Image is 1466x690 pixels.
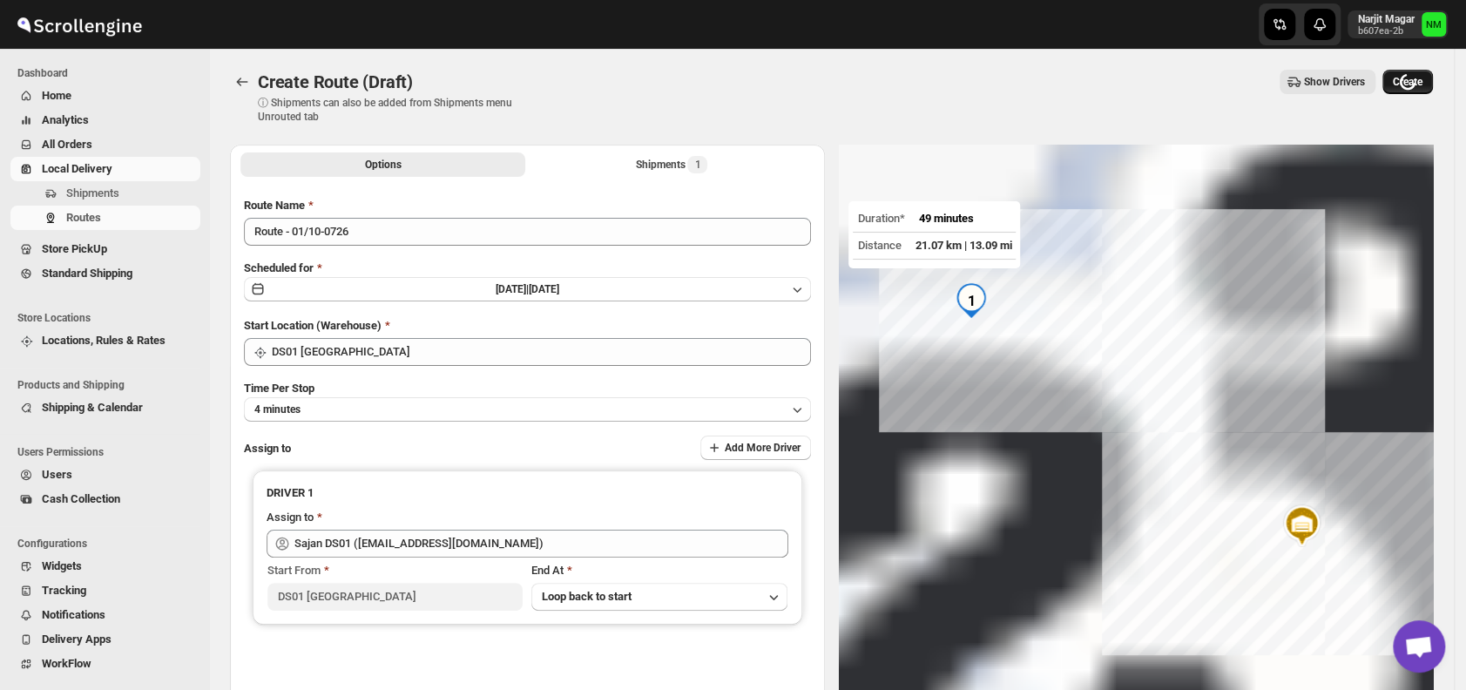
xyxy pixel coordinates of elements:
[531,562,787,579] div: End At
[42,657,91,670] span: WorkFlow
[10,84,200,108] button: Home
[694,158,700,172] span: 1
[542,590,632,603] span: Loop back to start
[244,199,305,212] span: Route Name
[10,396,200,420] button: Shipping & Calendar
[267,484,788,502] h3: DRIVER 1
[10,181,200,206] button: Shipments
[635,156,707,173] div: Shipments
[244,442,291,455] span: Assign to
[267,564,321,577] span: Start From
[954,283,989,318] div: 1
[42,492,120,505] span: Cash Collection
[10,328,200,353] button: Locations, Rules & Rates
[10,554,200,578] button: Widgets
[857,212,904,225] span: Duration*
[244,397,811,422] button: 4 minutes
[244,218,811,246] input: Eg: Bengaluru Route
[272,338,811,366] input: Search location
[10,132,200,157] button: All Orders
[17,537,200,551] span: Configurations
[244,277,811,301] button: [DATE]|[DATE]
[1280,70,1375,94] button: Show Drivers
[10,463,200,487] button: Users
[915,239,1011,252] span: 21.07 km | 13.09 mi
[42,608,105,621] span: Notifications
[10,652,200,676] button: WorkFlow
[42,138,92,151] span: All Orders
[42,162,112,175] span: Local Delivery
[244,261,314,274] span: Scheduled for
[66,186,119,200] span: Shipments
[66,211,101,224] span: Routes
[258,71,413,92] span: Create Route (Draft)
[725,441,801,455] span: Add More Driver
[240,152,525,177] button: All Route Options
[14,3,145,46] img: ScrollEngine
[1422,12,1446,37] span: Narjit Magar
[700,436,811,460] button: Add More Driver
[496,283,529,295] span: [DATE] |
[529,152,814,177] button: Selected Shipments
[10,206,200,230] button: Routes
[267,509,314,526] div: Assign to
[244,382,314,395] span: Time Per Stop
[42,468,72,481] span: Users
[857,239,901,252] span: Distance
[42,242,107,255] span: Store PickUp
[17,66,200,80] span: Dashboard
[42,559,82,572] span: Widgets
[531,583,787,611] button: Loop back to start
[230,70,254,94] button: Routes
[17,311,200,325] span: Store Locations
[1348,10,1448,38] button: User menu
[42,113,89,126] span: Analytics
[17,445,200,459] span: Users Permissions
[42,632,111,646] span: Delivery Apps
[529,283,559,295] span: [DATE]
[1304,75,1365,89] span: Show Drivers
[244,319,382,332] span: Start Location (Warehouse)
[10,603,200,627] button: Notifications
[17,378,200,392] span: Products and Shipping
[918,212,973,225] span: 49 minutes
[42,584,86,597] span: Tracking
[10,627,200,652] button: Delivery Apps
[1393,620,1445,673] div: Open chat
[42,401,143,414] span: Shipping & Calendar
[365,158,402,172] span: Options
[10,578,200,603] button: Tracking
[1358,26,1415,37] p: b607ea-2b
[294,530,788,558] input: Search assignee
[10,108,200,132] button: Analytics
[254,402,301,416] span: 4 minutes
[10,487,200,511] button: Cash Collection
[1358,12,1415,26] p: Narjit Magar
[42,267,132,280] span: Standard Shipping
[42,334,166,347] span: Locations, Rules & Rates
[258,96,532,124] p: ⓘ Shipments can also be added from Shipments menu Unrouted tab
[1426,19,1442,30] text: NM
[42,89,71,102] span: Home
